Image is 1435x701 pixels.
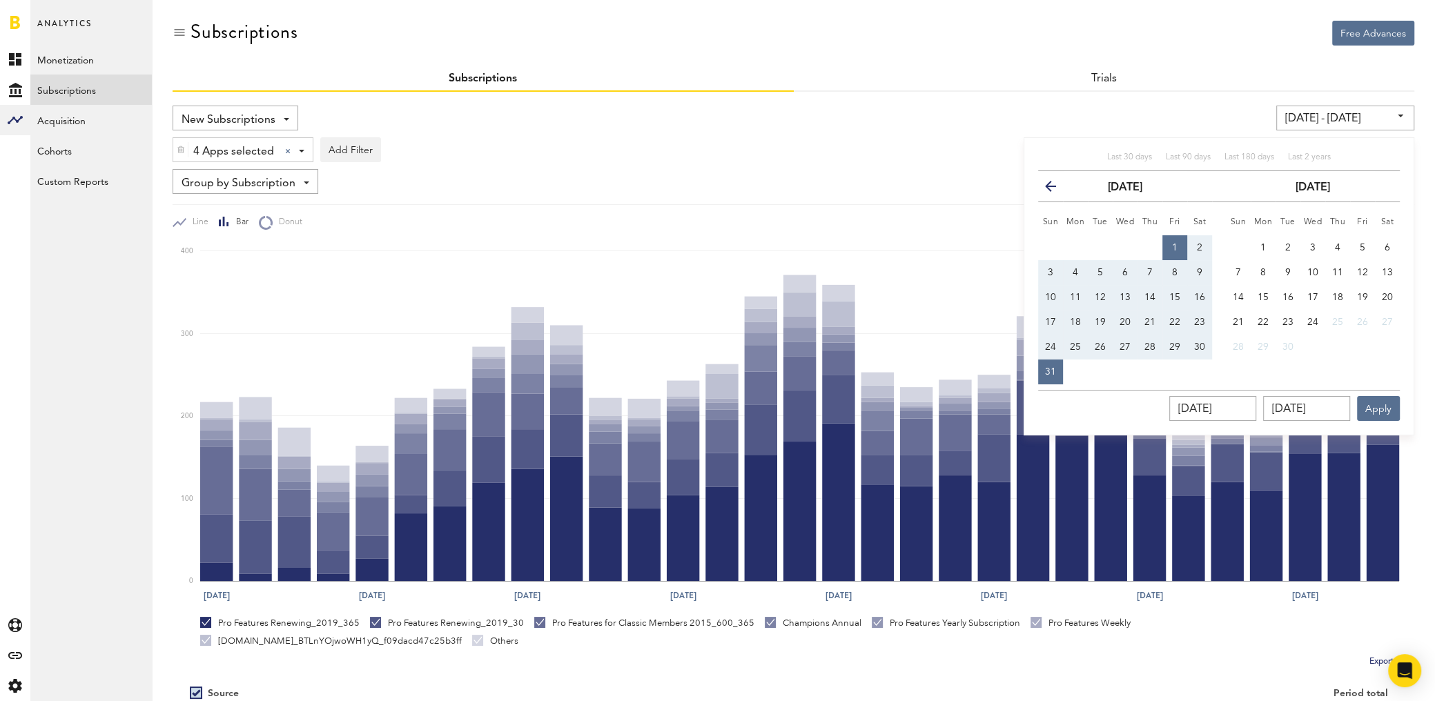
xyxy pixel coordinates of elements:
[1300,285,1325,310] button: 17
[1113,335,1138,359] button: 27
[1144,293,1155,302] span: 14
[670,589,696,602] text: [DATE]
[30,135,152,166] a: Cohorts
[1095,317,1106,327] span: 19
[1169,396,1256,421] input: __/__/____
[1038,359,1063,384] button: 31
[1375,310,1400,335] button: 27
[1251,235,1276,260] button: 1
[1381,218,1394,226] small: Saturday
[1325,260,1350,285] button: 11
[1375,285,1400,310] button: 20
[177,145,185,155] img: trash_awesome_blue.svg
[1382,293,1393,302] span: 20
[1236,268,1241,277] span: 7
[1231,218,1247,226] small: Sunday
[30,44,152,75] a: Monetization
[1335,243,1340,253] span: 4
[1288,153,1331,161] span: Last 2 years
[1332,21,1414,46] button: Free Advances
[1070,342,1081,352] span: 25
[1307,317,1318,327] span: 24
[1375,260,1400,285] button: 13
[1350,260,1375,285] button: 12
[1166,153,1211,161] span: Last 90 days
[1233,317,1244,327] span: 21
[1310,243,1316,253] span: 3
[1304,218,1322,226] small: Wednesday
[1122,268,1128,277] span: 6
[1350,285,1375,310] button: 19
[1325,310,1350,335] button: 25
[1038,310,1063,335] button: 17
[1300,235,1325,260] button: 3
[1382,268,1393,277] span: 13
[37,15,92,44] span: Analytics
[1300,310,1325,335] button: 24
[1142,218,1158,226] small: Thursday
[1113,310,1138,335] button: 20
[1350,235,1375,260] button: 5
[320,137,381,162] button: Add Filter
[765,617,861,629] div: Champions Annual
[1194,342,1205,352] span: 30
[1251,260,1276,285] button: 8
[1251,310,1276,335] button: 22
[514,589,540,602] text: [DATE]
[1332,293,1343,302] span: 18
[1162,310,1187,335] button: 22
[1162,285,1187,310] button: 15
[1350,310,1375,335] button: 26
[826,589,852,602] text: [DATE]
[359,589,385,602] text: [DATE]
[1285,243,1291,253] span: 2
[1093,218,1108,226] small: Tuesday
[1282,293,1294,302] span: 16
[1276,260,1300,285] button: 9
[208,688,239,700] div: Source
[1169,218,1180,226] small: Friday
[30,75,152,105] a: Subscriptions
[1095,293,1106,302] span: 12
[1063,335,1088,359] button: 25
[1043,218,1059,226] small: Sunday
[1113,285,1138,310] button: 13
[1066,218,1085,226] small: Monday
[1187,285,1212,310] button: 16
[1091,73,1117,84] a: Trials
[30,105,152,135] a: Acquisition
[1169,342,1180,352] span: 29
[1063,285,1088,310] button: 11
[1088,285,1113,310] button: 12
[1038,260,1063,285] button: 3
[1382,317,1393,327] span: 27
[1292,589,1318,602] text: [DATE]
[1282,317,1294,327] span: 23
[186,217,208,228] span: Line
[273,217,302,228] span: Donut
[1048,268,1053,277] span: 3
[1070,293,1081,302] span: 11
[1263,396,1350,421] input: __/__/____
[449,73,517,84] a: Subscriptions
[181,330,193,337] text: 300
[1063,260,1088,285] button: 4
[1187,235,1212,260] button: 2
[811,688,1389,700] div: Period total
[1307,293,1318,302] span: 17
[872,617,1020,629] div: Pro Features Yearly Subscription
[1357,293,1368,302] span: 19
[370,617,524,629] div: Pro Features Renewing_2019_30
[1258,342,1269,352] span: 29
[1300,260,1325,285] button: 10
[1282,342,1294,352] span: 30
[1332,268,1343,277] span: 11
[1233,342,1244,352] span: 28
[1088,260,1113,285] button: 5
[1197,243,1202,253] span: 2
[1233,293,1244,302] span: 14
[1197,268,1202,277] span: 9
[1194,293,1205,302] span: 16
[1187,260,1212,285] button: 9
[1138,310,1162,335] button: 21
